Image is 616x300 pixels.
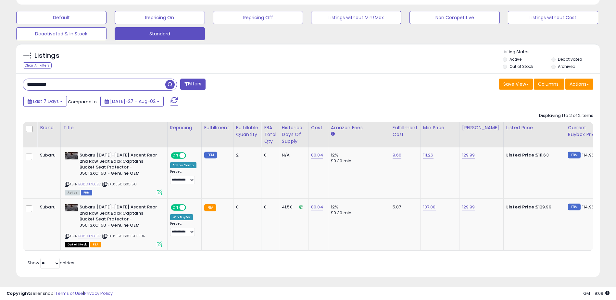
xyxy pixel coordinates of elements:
[80,152,158,178] b: Subaru [DATE]-[DATE] Ascent Rear 2nd Row Seat Back Captains Bucket Seat Protector - J501SXC150 - ...
[462,152,475,158] a: 129.99
[582,204,594,210] span: 114.96
[506,152,536,158] b: Listed Price:
[115,11,205,24] button: Repricing On
[65,204,78,211] img: 41t1+r4pddL._SL40_.jpg
[204,152,217,158] small: FBM
[56,290,83,296] a: Terms of Use
[311,11,401,24] button: Listings without Min/Max
[213,11,303,24] button: Repricing Off
[236,204,256,210] div: 0
[6,290,30,296] strong: Copyright
[558,64,575,69] label: Archived
[568,204,581,210] small: FBM
[539,113,593,119] div: Displaying 1 to 2 of 2 items
[565,79,593,90] button: Actions
[110,98,156,105] span: [DATE]-27 - Aug-02
[65,152,78,159] img: 41t1+r4pddL._SL40_.jpg
[311,124,325,131] div: Cost
[509,64,533,69] label: Out of Stock
[180,79,206,90] button: Filters
[185,153,195,158] span: OFF
[393,124,418,138] div: Fulfillment Cost
[393,152,402,158] a: 9.66
[90,242,101,247] span: FBA
[506,204,536,210] b: Listed Price:
[331,204,385,210] div: 12%
[583,290,610,296] span: 2025-08-10 19:09 GMT
[499,79,533,90] button: Save View
[102,181,137,187] span: | SKU: J501SXC150
[40,204,56,210] div: Subaru
[65,152,162,194] div: ASIN:
[331,152,385,158] div: 12%
[100,96,164,107] button: [DATE]-27 - Aug-02
[568,152,581,158] small: FBM
[534,79,564,90] button: Columns
[503,49,600,55] p: Listing States:
[264,124,276,145] div: FBA Total Qty
[170,221,196,236] div: Preset:
[102,233,145,239] span: | SKU: J501SXC150-FBA
[264,152,274,158] div: 0
[462,204,475,210] a: 129.99
[311,204,323,210] a: 80.04
[393,204,415,210] div: 5.87
[423,124,457,131] div: Min Price
[81,190,93,195] span: FBM
[170,124,199,131] div: Repricing
[236,124,258,138] div: Fulfillable Quantity
[84,290,113,296] a: Privacy Policy
[568,124,601,138] div: Current Buybox Price
[68,99,98,105] span: Compared to:
[171,153,180,158] span: ON
[40,124,58,131] div: Brand
[171,205,180,210] span: ON
[409,11,500,24] button: Non Competitive
[311,152,323,158] a: 80.04
[423,152,434,158] a: 111.26
[40,152,56,158] div: Subaru
[282,204,303,210] div: 41.50
[63,124,165,131] div: Title
[80,204,158,230] b: Subaru [DATE]-[DATE] Ascent Rear 2nd Row Seat Back Captains Bucket Seat Protector - J501SXC150 - ...
[65,190,80,195] span: All listings currently available for purchase on Amazon
[16,27,107,40] button: Deactivated & In Stock
[462,124,501,131] div: [PERSON_NAME]
[331,131,335,137] small: Amazon Fees.
[538,81,559,87] span: Columns
[331,210,385,216] div: $0.30 min
[115,27,205,40] button: Standard
[65,242,89,247] span: All listings that are currently out of stock and unavailable for purchase on Amazon
[506,124,562,131] div: Listed Price
[282,124,306,145] div: Historical Days Of Supply
[78,233,101,239] a: B08DK78JBV
[506,152,560,158] div: $111.63
[28,260,74,266] span: Show: entries
[331,124,387,131] div: Amazon Fees
[582,152,594,158] span: 114.96
[34,51,59,60] h5: Listings
[331,158,385,164] div: $0.30 min
[506,204,560,210] div: $129.99
[264,204,274,210] div: 0
[16,11,107,24] button: Default
[185,205,195,210] span: OFF
[65,204,162,246] div: ASIN:
[170,214,193,220] div: Win BuyBox
[6,291,113,297] div: seller snap | |
[170,169,196,184] div: Preset:
[170,162,196,168] div: Follow Comp
[509,56,522,62] label: Active
[423,204,436,210] a: 107.00
[508,11,598,24] button: Listings without Cost
[204,204,216,211] small: FBA
[23,62,52,69] div: Clear All Filters
[78,181,101,187] a: B08DK78JBV
[558,56,582,62] label: Deactivated
[236,152,256,158] div: 2
[282,152,303,158] div: N/A
[204,124,231,131] div: Fulfillment
[23,96,67,107] button: Last 7 Days
[33,98,59,105] span: Last 7 Days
